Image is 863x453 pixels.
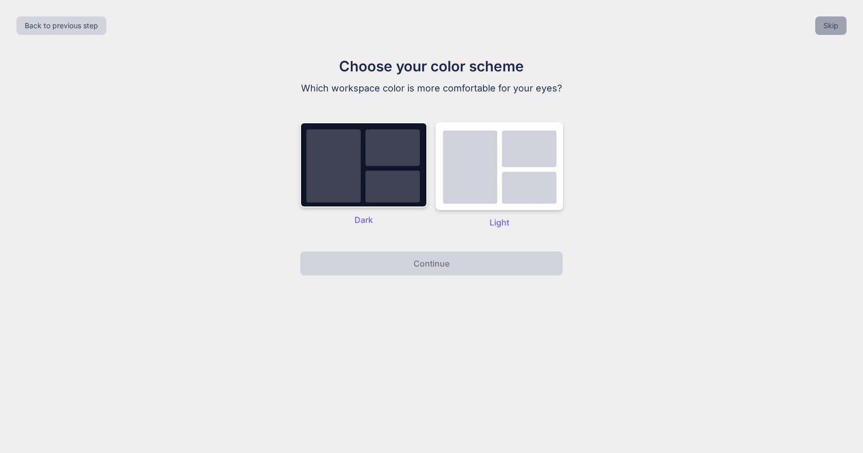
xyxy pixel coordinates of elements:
[300,214,427,226] p: Dark
[300,251,563,276] button: Continue
[414,257,449,270] p: Continue
[436,122,563,210] img: dark
[300,122,427,207] img: dark
[436,216,563,229] p: Light
[815,16,847,35] button: Skip
[259,81,604,96] p: Which workspace color is more comfortable for your eyes?
[259,55,604,77] h1: Choose your color scheme
[16,16,106,35] button: Back to previous step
